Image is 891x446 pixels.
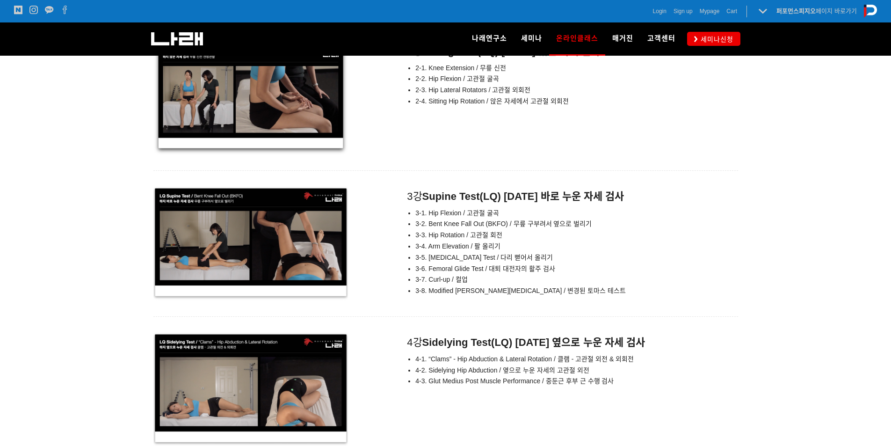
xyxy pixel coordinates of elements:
span: 3-1. Hip Flexion / 고관절 굴곡 [415,209,499,217]
a: Login [653,7,666,16]
a: 온라인클래스 [549,22,605,55]
span: 3-7. Curl-up / 컬업 [415,276,468,283]
span: 매거진 [612,34,633,43]
span: 온라인클래스 [556,31,598,46]
strong: Supine Test(LQ) [DATE] 바로 누운 자세 검사 [422,190,624,202]
span: 세미나신청 [698,35,733,44]
strong: 퍼포먼스피지오 [776,7,816,15]
span: 3-5. [MEDICAL_DATA] Test / 다리 뻗어서 올리기 [415,254,553,261]
a: 세미나 [514,22,549,55]
span: 2-4. Sitting Hip Rotation / 앉은 자세에서 고관절 외회전 [415,97,568,105]
a: 세미나신청 [687,32,740,45]
span: 2-3. Hip Lateral Rotators / 고관절 외회전 [415,86,530,94]
a: 나래연구소 [465,22,514,55]
span: 고객센터 [647,34,675,43]
a: 매거진 [605,22,640,55]
span: 3-3. Hip Rotation / 고관절 회전 [415,231,502,239]
span: 3-6. Femoral Glide Test / 대퇴 대전자의 활주 검사 [415,265,555,272]
span: 4-2. Sidelying Hip Abduction / 옆으로 누운 자세의 고관절 외전 [415,366,589,374]
span: 2-2. Hip Flexion / 고관절 굴곡 [415,75,499,82]
span: 세미나 [521,34,542,43]
span: 나래연구소 [472,34,507,43]
span: 4-3. Glut Medius Post Muscle Performance / 중둔근 후부 근 수행 검사 [415,377,614,385]
strong: Sitting Test(LQ) [DATE] 앉은 자세 검사 [422,45,601,57]
a: 퍼포먼스피지오페이지 바로가기 [776,7,857,15]
a: Sign up [674,7,693,16]
span: 2강 [397,45,600,57]
span: 3-4. Arm Elevation / 팔 올리기 [415,242,500,250]
span: 4강 [397,336,645,348]
span: 2-1. Knee Extension / 무릎 신전 [415,64,506,72]
strong: Sidelying Test(LQ) [DATE] 옆으로 누운 자세 검사 [422,336,645,348]
span: 3-2. Bent Knee Fall Out (BKFO) / 무릎 구부려서 옆으로 벌리기 [415,220,592,227]
a: Mypage [700,7,720,16]
a: Cart [726,7,737,16]
span: 3-8. Modified [PERSON_NAME][MEDICAL_DATA] / 변경된 토마스 테스트 [415,287,625,294]
a: 고객센터 [640,22,682,55]
span: 3강 [397,190,624,202]
span: 4-1. “Clams” - Hip Abduction & Lateral Rotation / 클램 - 고관절 외전 & 외회전 [415,355,634,363]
